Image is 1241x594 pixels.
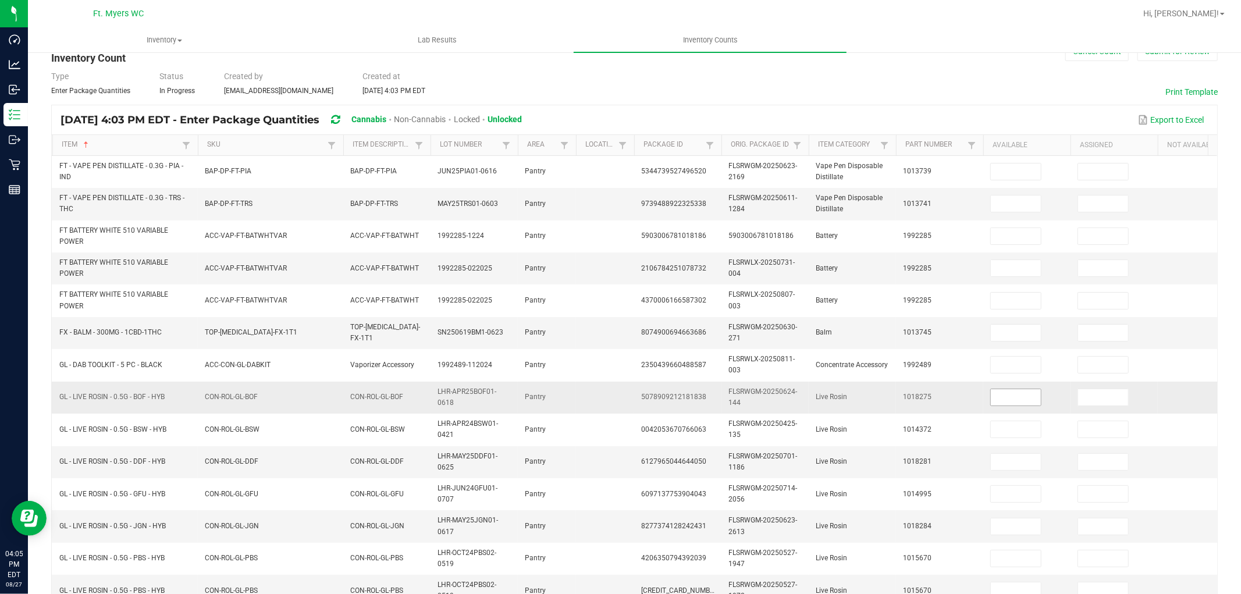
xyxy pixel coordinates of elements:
span: Enter Package Quantities [51,87,130,95]
a: Item DescriptionSortable [353,140,411,150]
span: CON-ROL-GL-DDF [205,457,258,465]
span: ACC-VAP-FT-BATWHTVAR [205,232,287,240]
span: LHR-MAY25DDF01-0625 [438,452,497,471]
iframe: Resource center [12,501,47,536]
span: BAP-DP-FT-PIA [350,167,397,175]
span: Type [51,72,69,81]
span: GL - LIVE ROSIN - 0.5G - BOF - HYB [59,393,165,401]
span: Vaporizer Accessory [350,361,414,369]
span: FLSRWGM-20250527-1947 [728,549,797,568]
a: Filter [557,138,571,152]
span: Battery [816,264,838,272]
span: 1992285 [903,232,931,240]
span: 1013739 [903,167,931,175]
span: Inventory Counts [667,35,753,45]
a: Filter [179,138,193,152]
a: Lab Results [301,28,574,52]
th: Assigned [1071,135,1158,156]
span: Live Rosin [816,457,847,465]
span: 2350439660488587 [641,361,706,369]
span: 1014372 [903,425,931,433]
span: 1013745 [903,328,931,336]
span: 6127965044644050 [641,457,706,465]
span: Battery [816,296,838,304]
a: Inventory [28,28,301,52]
a: ItemSortable [62,140,179,150]
span: BAP-DP-FT-TRS [205,200,253,208]
th: Available [983,135,1071,156]
span: Cannabis [351,115,386,124]
button: Print Template [1165,86,1218,98]
span: ACC-CON-GL-DABKIT [205,361,271,369]
span: 1992489 [903,361,931,369]
span: CON-ROL-GL-GFU [350,490,404,498]
span: 1014995 [903,490,931,498]
span: 4370006166587302 [641,296,706,304]
span: Balm [816,328,832,336]
inline-svg: Dashboard [9,34,20,45]
inline-svg: Reports [9,184,20,195]
span: FLSRWGM-20250701-1186 [728,452,797,471]
span: GL - LIVE ROSIN - 0.5G - DDF - HYB [59,457,165,465]
span: FLSRWGM-20250623-2613 [728,516,797,535]
span: Pantry [525,328,546,336]
span: 8277374128242431 [641,522,706,530]
span: 1018275 [903,393,931,401]
a: Orig. Package IdSortable [731,140,790,150]
span: FLSRWGM-20250623-2169 [728,162,797,181]
span: FLSRWGM-20250630-271 [728,323,797,342]
span: Unlocked [488,115,522,124]
p: 04:05 PM EDT [5,549,23,580]
a: Package IdSortable [643,140,702,150]
a: Item CategorySortable [818,140,877,150]
span: Created by [224,72,263,81]
span: 1992285 [903,264,931,272]
span: FT BATTERY WHITE 510 VARIABLE POWER [59,258,168,278]
span: Pantry [525,200,546,208]
span: 5903006781018186 [641,232,706,240]
span: GL - LIVE ROSIN - 0.5G - JGN - HYB [59,522,166,530]
span: Vape Pen Disposable Distillate [816,194,883,213]
a: Lot NumberSortable [440,140,499,150]
span: CON-ROL-GL-PBS [205,554,258,562]
span: FLSRWLX-20250807-003 [728,290,795,310]
button: Export to Excel [1135,110,1207,130]
span: FT BATTERY WHITE 510 VARIABLE POWER [59,226,168,246]
span: Hi, [PERSON_NAME]! [1143,9,1219,18]
span: CON-ROL-GL-DDF [350,457,404,465]
span: TOP-[MEDICAL_DATA]-FX-1T1 [205,328,297,336]
span: Live Rosin [816,393,847,401]
span: FX - BALM - 300MG - 1CBD-1THC [59,328,162,336]
span: BAP-DP-FT-PIA [205,167,251,175]
span: CON-ROL-GL-JGN [205,522,259,530]
inline-svg: Inbound [9,84,20,95]
span: GL - LIVE ROSIN - 0.5G - BSW - HYB [59,425,166,433]
span: TOP-[MEDICAL_DATA]-FX-1T1 [350,323,420,342]
span: 5903006781018186 [728,232,794,240]
span: JUN25PIA01-0616 [438,167,497,175]
span: MAY25TRS01-0603 [438,200,498,208]
span: In Progress [159,87,195,95]
span: 1992285-022025 [438,264,492,272]
span: Concentrate Accessory [816,361,888,369]
span: Battery [816,232,838,240]
span: FT - VAPE PEN DISTILLATE - 0.3G - TRS - THC [59,194,184,213]
a: Filter [877,138,891,152]
a: Filter [499,138,513,152]
span: GL - DAB TOOLKIT - 5 PC - BLACK [59,361,162,369]
span: Pantry [525,264,546,272]
span: 1013741 [903,200,931,208]
span: 6097137753904043 [641,490,706,498]
span: Ft. Myers WC [94,9,144,19]
span: FLSRWGM-20250624-144 [728,387,797,407]
p: 08/27 [5,580,23,589]
span: 0042053670766063 [641,425,706,433]
span: 4206350794392039 [641,554,706,562]
a: Filter [616,138,630,152]
span: CON-ROL-GL-JGN [350,522,404,530]
span: ACC-VAP-FT-BATWHT [350,232,419,240]
span: Live Rosin [816,490,847,498]
span: Status [159,72,183,81]
span: FT - VAPE PEN DISTILLATE - 0.3G - PIA - IND [59,162,183,181]
span: [DATE] 4:03 PM EDT [362,87,425,95]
